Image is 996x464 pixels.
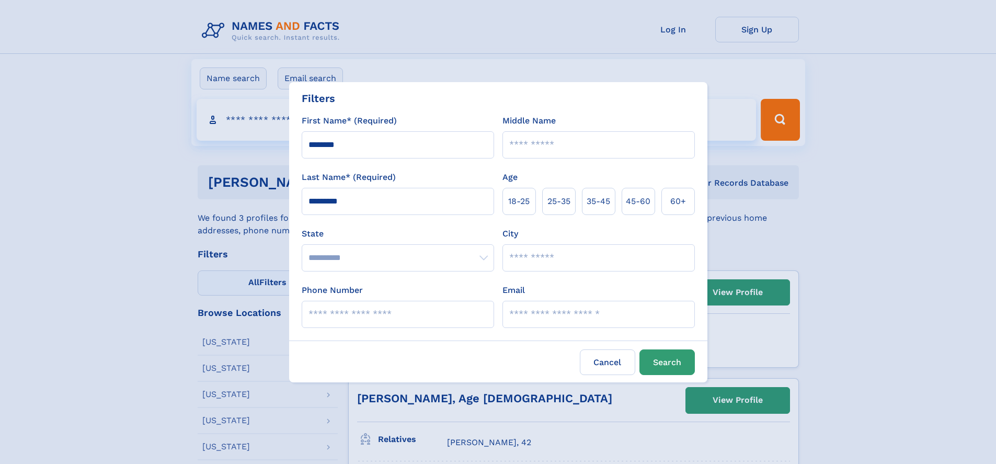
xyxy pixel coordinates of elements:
label: Age [502,171,518,184]
label: State [302,228,494,240]
label: Phone Number [302,284,363,297]
label: Cancel [580,349,635,375]
label: City [502,228,518,240]
button: Search [639,349,695,375]
span: 35‑45 [587,195,610,208]
span: 25‑35 [547,195,570,208]
label: Last Name* (Required) [302,171,396,184]
label: First Name* (Required) [302,115,397,127]
div: Filters [302,90,335,106]
label: Middle Name [502,115,556,127]
span: 45‑60 [626,195,650,208]
span: 18‑25 [508,195,530,208]
span: 60+ [670,195,686,208]
label: Email [502,284,525,297]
